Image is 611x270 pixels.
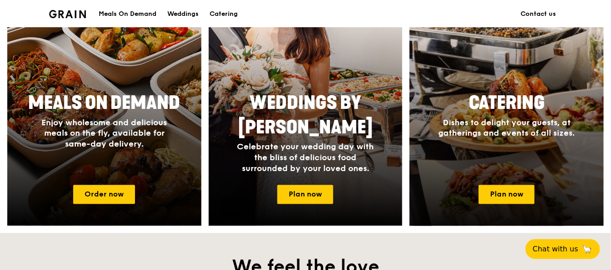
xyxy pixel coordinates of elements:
[533,244,578,255] span: Chat with us
[41,118,167,149] span: Enjoy wholesome and delicious meals on the fly, available for same-day delivery.
[73,185,135,204] a: Order now
[582,244,593,255] span: 🦙
[49,10,86,18] img: Grain
[162,0,204,28] a: Weddings
[515,0,562,28] a: Contact us
[28,92,180,114] span: Meals On Demand
[526,239,600,259] button: Chat with us🦙
[277,185,333,204] a: Plan now
[204,0,243,28] a: Catering
[237,142,374,174] span: Celebrate your wedding day with the bliss of delicious food surrounded by your loved ones.
[238,92,373,138] span: Weddings by [PERSON_NAME]
[167,0,199,28] div: Weddings
[99,0,156,28] div: Meals On Demand
[210,0,238,28] div: Catering
[439,118,575,138] span: Dishes to delight your guests, at gatherings and events of all sizes.
[469,92,545,114] span: Catering
[479,185,535,204] a: Plan now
